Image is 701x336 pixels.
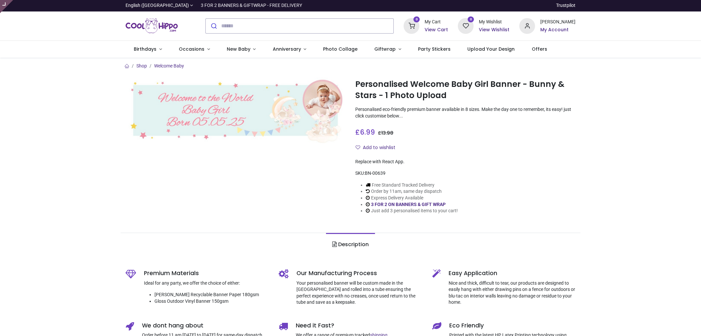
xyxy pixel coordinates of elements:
p: Nice and thick, difficult to tear, our products are designed to easily hang with either drawing p... [449,280,576,306]
a: Welcome Baby [154,63,184,68]
a: My Account [540,27,575,33]
span: 13.98 [381,130,393,136]
span: Occasions [179,46,204,52]
li: Gloss Outdoor Vinyl Banner 150gsm [154,298,269,305]
a: View Cart [425,27,448,33]
a: Anniversary [264,41,315,58]
span: 6.99 [360,127,375,137]
div: 3 FOR 2 BANNERS & GIFTWRAP - FREE DELIVERY [201,2,302,9]
span: Photo Collage [323,46,358,52]
a: Description [326,233,375,256]
a: Trustpilot [556,2,575,9]
li: [PERSON_NAME] Recyclable Banner Paper 180gsm [154,292,269,298]
img: Cool Hippo [126,17,178,35]
li: Order by 11am, same day dispatch [366,188,458,195]
span: Offers [532,46,547,52]
sup: 0 [413,16,420,23]
h5: Easy Application [449,269,576,277]
div: My Wishlist [479,19,509,25]
sup: 0 [468,16,474,23]
span: £ [378,130,393,136]
a: 0 [404,23,419,28]
h5: Need it Fast? [296,322,422,330]
a: View Wishlist [479,27,509,33]
h5: Our Manufacturing Process [296,269,422,277]
span: Birthdays [134,46,156,52]
h5: Eco Friendly [449,322,576,330]
a: Logo of Cool Hippo [126,17,178,35]
p: Ideal for any party, we offer the choice of either: [144,280,269,287]
li: Free Standard Tracked Delivery [366,182,458,189]
a: Shop [136,63,147,68]
p: Personalised eco-friendly premium banner available in 8 sizes. Make the day one to remember, its ... [355,106,575,119]
div: Replace with React App. [355,159,575,165]
li: Just add 3 personalised items to your cart! [366,208,458,214]
i: Add to wishlist [356,145,360,150]
span: BN-00639 [365,170,386,176]
button: Add to wishlistAdd to wishlist [355,142,401,153]
span: Upload Your Design [467,46,515,52]
div: SKU: [355,170,575,177]
a: Occasions [170,41,218,58]
a: English ([GEOGRAPHIC_DATA]) [126,2,193,9]
div: My Cart [425,19,448,25]
a: 3 FOR 2 ON BANNERS & GIFT WRAP [371,202,446,207]
h5: We dont hang about [142,322,269,330]
a: Giftwrap [366,41,410,58]
img: Personalised Welcome Baby Girl Banner - Bunny & Stars - 1 Photo Upload [126,77,346,143]
a: New Baby [218,41,264,58]
h1: Personalised Welcome Baby Girl Banner - Bunny & Stars - 1 Photo Upload [355,79,575,101]
span: New Baby [227,46,250,52]
a: 0 [458,23,474,28]
button: Submit [206,19,221,33]
h5: Premium Materials [144,269,269,277]
div: [PERSON_NAME] [540,19,575,25]
span: £ [355,127,375,137]
span: Anniversary [273,46,301,52]
li: Express Delivery Available [366,195,458,201]
p: Your personalised banner will be custom made in the [GEOGRAPHIC_DATA] and rolled into a tube ensu... [296,280,422,306]
span: Giftwrap [374,46,396,52]
a: Birthdays [126,41,171,58]
span: Party Stickers [418,46,451,52]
